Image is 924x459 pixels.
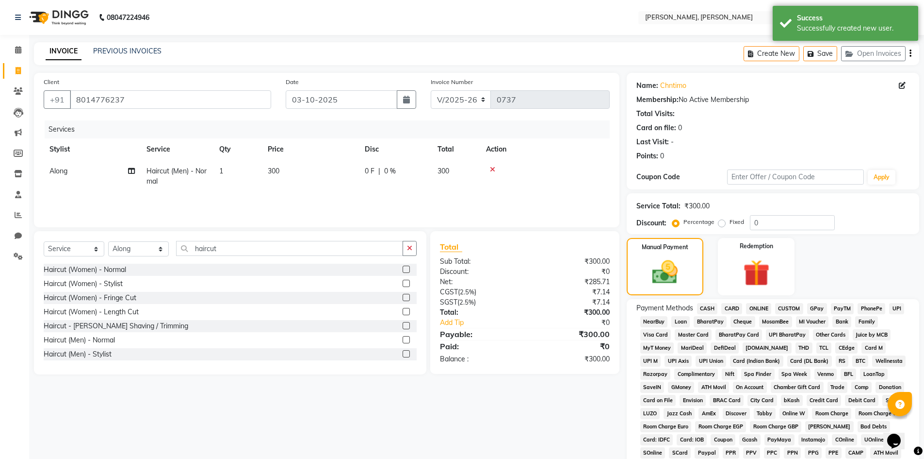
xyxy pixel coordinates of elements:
[803,46,837,61] button: Save
[49,167,67,175] span: Along
[660,81,686,91] a: Chntimo
[636,95,909,105] div: No Active Membership
[827,382,848,393] span: Trade
[861,342,886,354] span: Card M
[694,316,727,327] span: BharatPay
[525,307,617,318] div: ₹300.00
[784,447,801,459] span: PPN
[433,297,525,307] div: ( )
[525,297,617,307] div: ₹7.14
[883,420,914,449] iframe: chat widget
[722,369,737,380] span: Nift
[636,151,658,161] div: Points:
[795,342,812,354] span: THD
[636,201,681,211] div: Service Total:
[743,342,792,354] span: [DOMAIN_NAME]
[764,447,780,459] span: PPC
[45,120,617,138] div: Services
[540,318,617,328] div: ₹0
[525,256,617,267] div: ₹300.00
[889,303,904,314] span: UPI
[674,369,718,380] span: Complimentary
[440,298,457,306] span: SGST
[826,447,842,459] span: PPE
[680,395,706,406] span: Envision
[636,172,728,182] div: Coupon Code
[872,356,906,367] span: Wellnessta
[640,408,660,419] span: LUZO
[739,434,761,445] span: Gcash
[525,328,617,340] div: ₹300.00
[841,46,906,61] button: Open Invoices
[781,395,803,406] span: bKash
[44,321,188,331] div: Haircut - [PERSON_NAME] Shaving / Trimming
[664,408,695,419] span: Jazz Cash
[44,265,126,275] div: Haircut (Women) - Normal
[852,356,868,367] span: BTC
[525,267,617,277] div: ₹0
[683,218,714,226] label: Percentage
[44,78,59,86] label: Client
[176,241,403,256] input: Search or Scan
[741,369,775,380] span: Spa Finder
[797,13,911,23] div: Success
[805,421,854,432] span: [PERSON_NAME]
[640,434,673,445] span: Card: IDFC
[525,277,617,287] div: ₹285.71
[640,395,676,406] span: Card on File
[697,303,718,314] span: CASH
[796,316,829,327] span: MI Voucher
[733,382,767,393] span: On Account
[640,369,671,380] span: Razorpay
[70,90,271,109] input: Search by Name/Mobile/Email/Code
[665,356,692,367] span: UPI Axis
[868,170,895,185] button: Apply
[759,316,792,327] span: MosamBee
[480,138,610,160] th: Action
[711,342,739,354] span: DefiDeal
[695,421,746,432] span: Room Charge EGP
[858,421,890,432] span: Bad Debts
[875,382,904,393] span: Donation
[721,303,742,314] span: CARD
[766,329,809,340] span: UPI BharatPay
[675,329,712,340] span: Master Card
[797,23,911,34] div: Successfully created new user.
[668,382,694,393] span: GMoney
[93,47,162,55] a: PREVIOUS INVOICES
[678,123,682,133] div: 0
[440,242,462,252] span: Total
[779,408,809,419] span: Online W
[778,369,811,380] span: Spa Week
[107,4,149,31] b: 08047224946
[832,434,857,445] span: COnline
[836,356,849,367] span: RS
[816,342,832,354] span: TCL
[44,279,123,289] div: Haircut (Women) - Stylist
[44,90,71,109] button: +91
[805,447,822,459] span: PPG
[219,167,223,175] span: 1
[807,395,842,406] span: Credit Card
[431,78,473,86] label: Invoice Number
[525,354,617,364] div: ₹300.00
[433,287,525,297] div: ( )
[636,109,675,119] div: Total Visits:
[359,138,432,160] th: Disc
[861,434,887,445] span: UOnline
[141,138,213,160] th: Service
[433,267,525,277] div: Discount:
[835,342,858,354] span: CEdge
[525,287,617,297] div: ₹7.14
[213,138,262,160] th: Qty
[268,167,279,175] span: 300
[882,395,907,406] span: Shoutlo
[813,329,849,340] span: Other Cards
[807,303,827,314] span: GPay
[698,408,719,419] span: AmEx
[812,408,851,419] span: Room Charge
[384,166,396,176] span: 0 %
[438,167,449,175] span: 300
[711,434,735,445] span: Coupon
[640,342,674,354] span: MyT Money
